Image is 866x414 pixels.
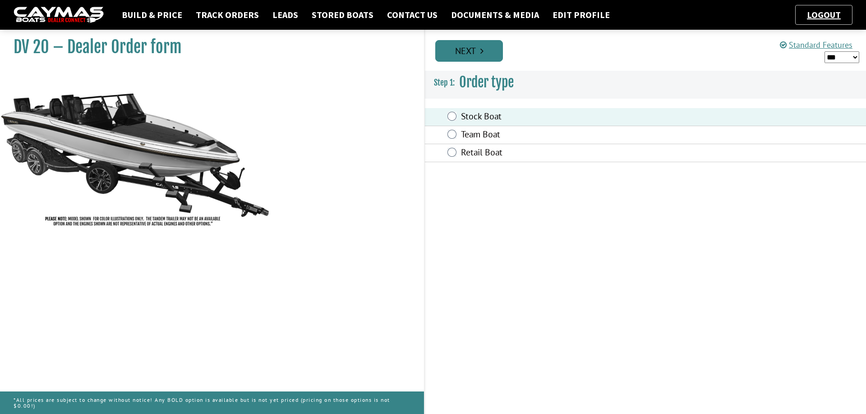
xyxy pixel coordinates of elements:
ul: Pagination [433,39,866,62]
a: Edit Profile [548,9,614,21]
label: Retail Boat [461,147,704,160]
a: Leads [268,9,303,21]
a: Build & Price [117,9,187,21]
a: Logout [802,9,845,20]
a: Next [435,40,503,62]
h3: Order type [425,66,866,99]
a: Track Orders [191,9,263,21]
h1: DV 20 – Dealer Order form [14,37,401,57]
a: Stored Boats [307,9,378,21]
p: *All prices are subject to change without notice! Any BOLD option is available but is not yet pri... [14,392,410,413]
a: Contact Us [382,9,442,21]
a: Documents & Media [447,9,544,21]
label: Stock Boat [461,111,704,124]
img: caymas-dealer-connect-2ed40d3bc7270c1d8d7ffb4b79bf05adc795679939227970def78ec6f6c03838.gif [14,7,104,23]
a: Standard Features [780,40,852,50]
label: Team Boat [461,129,704,142]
